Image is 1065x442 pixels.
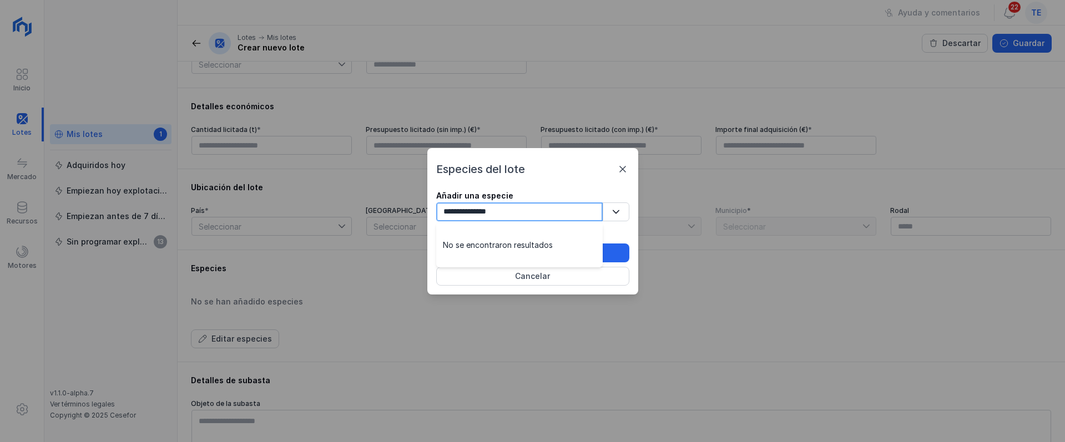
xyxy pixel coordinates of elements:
div: Especies del lote [436,161,629,177]
div: Cancelar [515,271,550,282]
li: No se encontraron resultados [436,233,603,256]
ul: Option List [436,227,603,263]
button: Cancelar [436,267,629,286]
div: Añadir una especie [436,190,629,201]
